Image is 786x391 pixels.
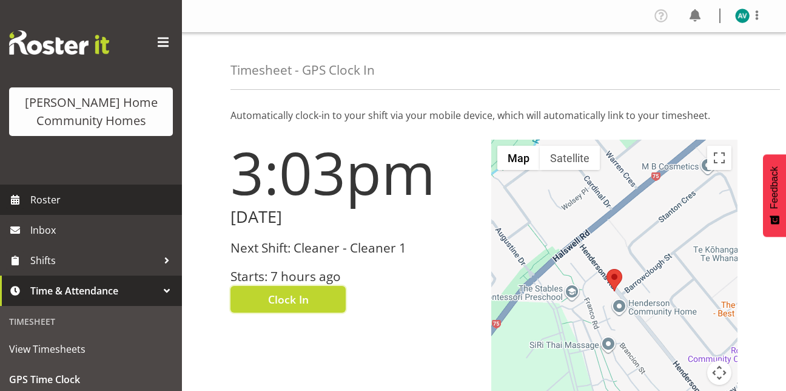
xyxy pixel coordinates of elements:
[230,286,346,313] button: Clock In
[30,221,176,239] span: Inbox
[9,340,173,358] span: View Timesheets
[763,154,786,237] button: Feedback - Show survey
[21,93,161,130] div: [PERSON_NAME] Home Community Homes
[230,241,477,255] h3: Next Shift: Cleaner - Cleaner 1
[3,309,179,334] div: Timesheet
[735,8,750,23] img: asiasiga-vili8528.jpg
[707,361,731,385] button: Map camera controls
[30,191,176,209] span: Roster
[497,146,540,170] button: Show street map
[230,208,477,226] h2: [DATE]
[268,291,309,307] span: Clock In
[707,146,731,170] button: Toggle fullscreen view
[30,282,158,300] span: Time & Attendance
[230,108,737,123] p: Automatically clock-in to your shift via your mobile device, which will automatically link to you...
[769,166,780,209] span: Feedback
[230,270,477,284] h3: Starts: 7 hours ago
[30,251,158,270] span: Shifts
[3,334,179,364] a: View Timesheets
[9,370,173,389] span: GPS Time Clock
[9,30,109,55] img: Rosterit website logo
[230,63,375,77] h4: Timesheet - GPS Clock In
[230,140,477,205] h1: 3:03pm
[540,146,600,170] button: Show satellite imagery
